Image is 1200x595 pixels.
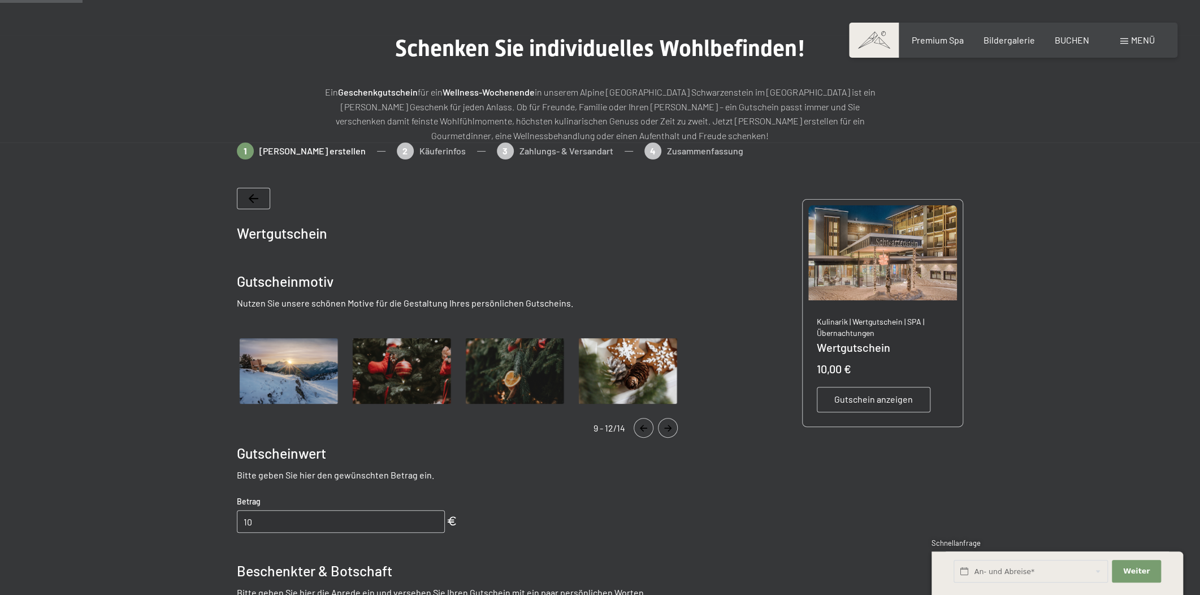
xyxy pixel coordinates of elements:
[984,35,1035,45] a: Bildergalerie
[395,35,805,62] span: Schenken Sie individuelles Wohlbefinden!
[443,87,535,97] strong: Wellness-Wochenende
[1123,566,1150,576] span: Weiter
[1112,560,1160,583] button: Weiter
[318,85,883,143] p: Ein für ein in unserem Alpine [GEOGRAPHIC_DATA] Schwarzenstein im [GEOGRAPHIC_DATA] ist ein [PERS...
[1131,35,1155,45] span: Menü
[911,35,963,45] a: Premium Spa
[338,87,418,97] strong: Geschenkgutschein
[1055,35,1089,45] a: BUCHEN
[932,538,981,547] span: Schnellanfrage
